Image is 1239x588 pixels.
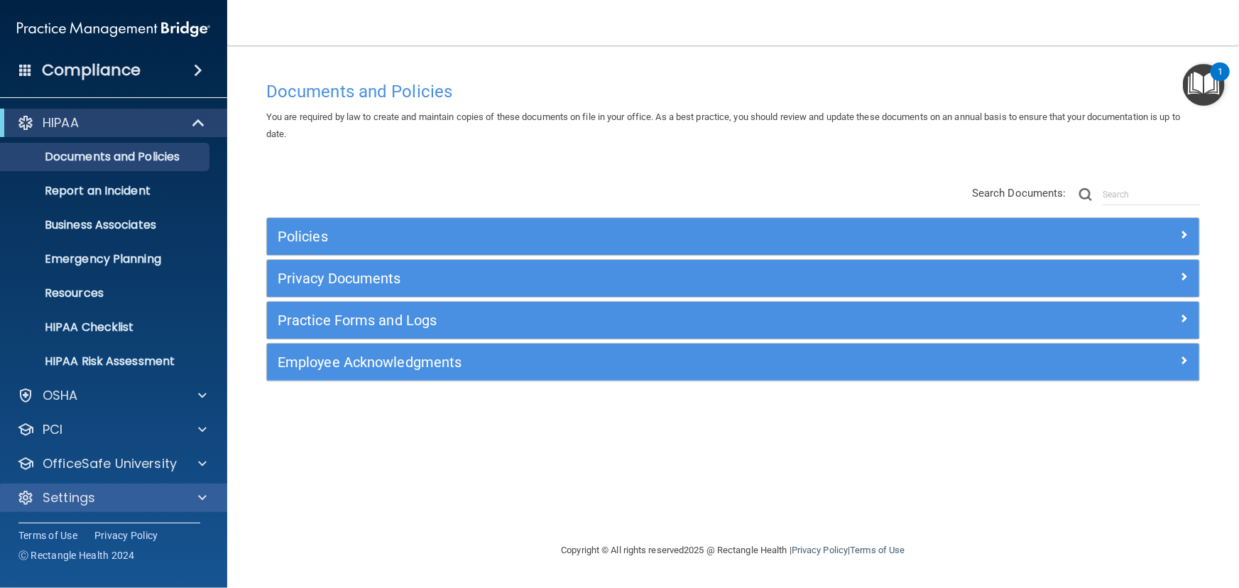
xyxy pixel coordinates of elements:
[9,252,203,266] p: Emergency Planning
[278,225,1189,248] a: Policies
[9,150,203,164] p: Documents and Policies
[9,218,203,232] p: Business Associates
[1079,188,1092,201] img: ic-search.3b580494.png
[278,267,1189,290] a: Privacy Documents
[17,421,207,438] a: PCI
[278,354,956,370] h5: Employee Acknowledgments
[1218,72,1223,90] div: 1
[43,489,95,506] p: Settings
[9,354,203,369] p: HIPAA Risk Assessment
[43,455,177,472] p: OfficeSafe University
[17,489,207,506] a: Settings
[17,114,206,131] a: HIPAA
[1103,184,1200,205] input: Search
[43,114,79,131] p: HIPAA
[43,421,62,438] p: PCI
[17,15,210,43] img: PMB logo
[792,545,848,555] a: Privacy Policy
[278,271,956,286] h5: Privacy Documents
[9,184,203,198] p: Report an Incident
[43,387,78,404] p: OSHA
[9,320,203,334] p: HIPAA Checklist
[266,82,1200,101] h4: Documents and Policies
[278,309,1189,332] a: Practice Forms and Logs
[474,528,993,573] div: Copyright © All rights reserved 2025 @ Rectangle Health | |
[42,60,141,80] h4: Compliance
[18,548,135,562] span: Ⓒ Rectangle Health 2024
[266,111,1180,139] span: You are required by law to create and maintain copies of these documents on file in your office. ...
[18,528,77,543] a: Terms of Use
[278,229,956,244] h5: Policies
[9,286,203,300] p: Resources
[1183,64,1225,106] button: Open Resource Center, 1 new notification
[278,351,1189,374] a: Employee Acknowledgments
[17,455,207,472] a: OfficeSafe University
[278,312,956,328] h5: Practice Forms and Logs
[850,545,905,555] a: Terms of Use
[94,528,158,543] a: Privacy Policy
[993,487,1222,544] iframe: Drift Widget Chat Controller
[17,387,207,404] a: OSHA
[972,187,1066,200] span: Search Documents:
